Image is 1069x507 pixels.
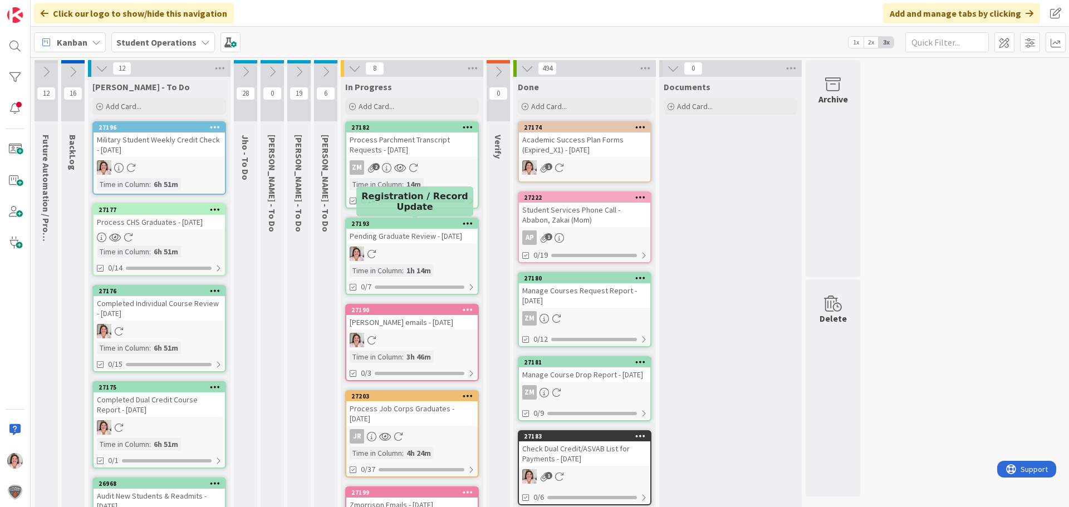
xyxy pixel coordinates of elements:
div: Archive [818,92,848,106]
img: EW [7,453,23,469]
div: 6h 51m [151,438,181,450]
span: 1 [545,472,552,479]
div: Add and manage tabs by clicking [883,3,1040,23]
span: Add Card... [359,101,394,111]
span: 6 [316,87,335,100]
div: Completed Individual Course Review - [DATE] [94,296,225,321]
a: 27176Completed Individual Course Review - [DATE]EWTime in Column:6h 51m0/15 [92,285,226,372]
span: BackLog [67,135,79,170]
span: 0 [263,87,282,100]
a: 27203Process Job Corps Graduates - [DATE]JRTime in Column:4h 24m0/37 [345,390,479,478]
h5: Registration / Record Update [361,191,469,212]
img: EW [97,324,111,338]
span: : [149,342,151,354]
div: 27196 [99,124,225,131]
span: Emilie - To Do [92,81,190,92]
a: 27183Check Dual Credit/ASVAB List for Payments - [DATE]EW0/6 [518,430,651,505]
span: : [402,351,404,363]
div: EW [519,469,650,484]
div: Military Student Weekly Credit Check - [DATE] [94,132,225,157]
div: 27182Process Parchment Transcript Requests - [DATE] [346,122,478,157]
span: 0/14 [108,262,122,274]
div: Process Job Corps Graduates - [DATE] [346,401,478,426]
div: 27175 [99,383,225,391]
div: ZM [350,160,364,175]
span: 1 [545,163,552,170]
img: avatar [7,484,23,500]
div: 27181Manage Course Drop Report - [DATE] [519,357,650,382]
span: Done [518,81,539,92]
img: Visit kanbanzone.com [7,7,23,23]
input: Quick Filter... [905,32,989,52]
div: EW [94,420,225,435]
div: Delete [820,312,847,325]
div: Time in Column [97,245,149,258]
div: Process CHS Graduates - [DATE] [94,215,225,229]
div: 27222 [519,193,650,203]
div: Academic Success Plan Forms (Expired_X1) - [DATE] [519,132,650,157]
a: 27181Manage Course Drop Report - [DATE]ZM0/9 [518,356,651,421]
span: : [402,178,404,190]
div: Time in Column [350,447,402,459]
div: Time in Column [97,178,149,190]
span: 0/9 [533,407,544,419]
div: 27177 [94,205,225,215]
span: 0/3 [361,367,371,379]
b: Student Operations [116,37,197,48]
img: EW [97,160,111,175]
div: Check Dual Credit/ASVAB List for Payments - [DATE] [519,441,650,466]
div: Time in Column [350,264,402,277]
div: Process Parchment Transcript Requests - [DATE] [346,132,478,157]
span: : [402,447,404,459]
div: 27193 [346,219,478,229]
div: 27190 [346,305,478,315]
div: EW [94,160,225,175]
img: EW [350,247,364,261]
div: Time in Column [350,351,402,363]
div: 27177Process CHS Graduates - [DATE] [94,205,225,229]
div: ZM [522,311,537,326]
span: 19 [290,87,308,100]
div: EW [346,333,478,347]
span: 3x [879,37,894,48]
div: 6h 51m [151,178,181,190]
span: : [149,438,151,450]
div: 27175Completed Dual Credit Course Report - [DATE] [94,382,225,417]
div: 26968 [94,479,225,489]
div: 4h 24m [404,447,434,459]
div: Completed Dual Credit Course Report - [DATE] [94,392,225,417]
span: Support [23,2,51,15]
div: 27222Student Services Phone Call - Ababon, Zakai (Mom) [519,193,650,227]
div: 27181 [524,358,650,366]
div: Time in Column [97,342,149,354]
div: Manage Courses Request Report - [DATE] [519,283,650,308]
div: ZM [346,160,478,175]
div: 14m [404,178,424,190]
span: Add Card... [531,101,567,111]
div: 27174Academic Success Plan Forms (Expired_X1) - [DATE] [519,122,650,157]
div: 27190[PERSON_NAME] emails - [DATE] [346,305,478,329]
span: 0/12 [533,333,548,345]
span: 0/6 [533,491,544,503]
div: 27183 [524,432,650,440]
img: EW [97,420,111,435]
a: 27177Process CHS Graduates - [DATE]Time in Column:6h 51m0/14 [92,204,226,276]
div: 27183 [519,431,650,441]
div: Time in Column [350,178,402,190]
div: [PERSON_NAME] emails - [DATE] [346,315,478,329]
a: 27196Military Student Weekly Credit Check - [DATE]EWTime in Column:6h 51m [92,121,226,195]
span: Eric - To Do [293,135,305,232]
div: 26968 [99,480,225,488]
span: Documents [664,81,710,92]
div: 27180Manage Courses Request Report - [DATE] [519,273,650,308]
div: 27196Military Student Weekly Credit Check - [DATE] [94,122,225,157]
div: 27183Check Dual Credit/ASVAB List for Payments - [DATE] [519,431,650,466]
a: 27175Completed Dual Credit Course Report - [DATE]EWTime in Column:6h 51m0/1 [92,381,226,469]
span: 1 [545,233,552,240]
span: 8 [365,62,384,75]
span: Add Card... [677,101,713,111]
img: EW [522,469,537,484]
div: 27193 [351,220,478,228]
div: EW [94,324,225,338]
span: 0/7 [361,281,371,293]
